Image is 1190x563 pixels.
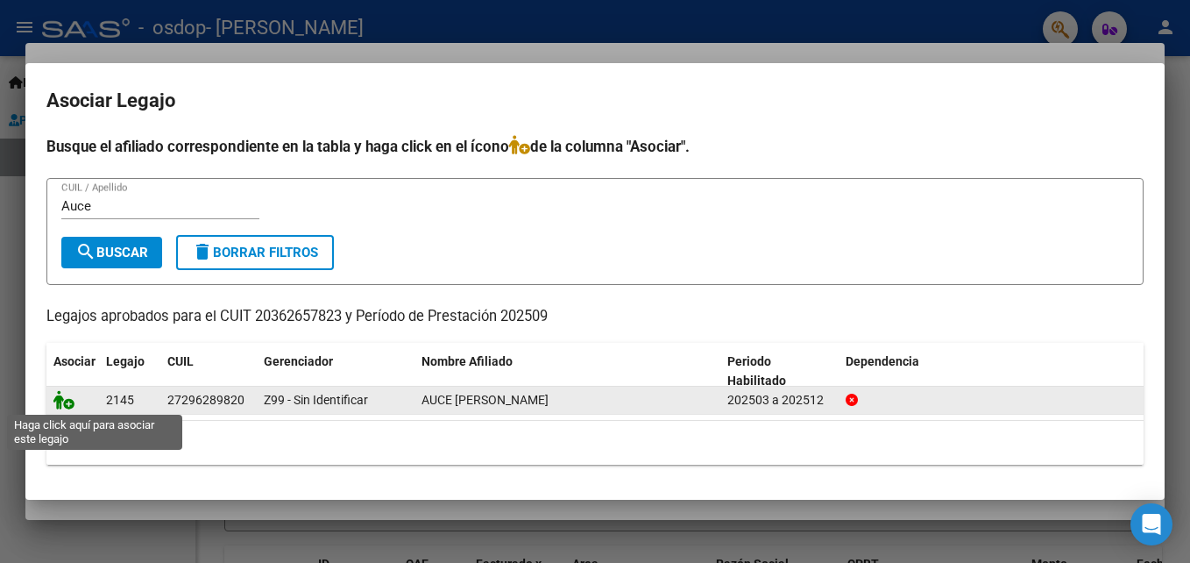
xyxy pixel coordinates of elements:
span: Legajo [106,354,145,368]
datatable-header-cell: Legajo [99,343,160,401]
div: Open Intercom Messenger [1130,503,1172,545]
span: AUCE DANIELA VIVIANA [421,393,549,407]
span: Gerenciador [264,354,333,368]
datatable-header-cell: Periodo Habilitado [720,343,839,401]
div: 27296289820 [167,390,244,410]
p: Legajos aprobados para el CUIT 20362657823 y Período de Prestación 202509 [46,306,1144,328]
mat-icon: search [75,241,96,262]
div: 202503 a 202512 [727,390,832,410]
datatable-header-cell: Nombre Afiliado [414,343,720,401]
button: Buscar [61,237,162,268]
span: Dependencia [846,354,919,368]
span: Nombre Afiliado [421,354,513,368]
mat-icon: delete [192,241,213,262]
button: Borrar Filtros [176,235,334,270]
span: Periodo Habilitado [727,354,786,388]
span: Asociar [53,354,96,368]
h2: Asociar Legajo [46,84,1144,118]
datatable-header-cell: Asociar [46,343,99,401]
datatable-header-cell: CUIL [160,343,257,401]
span: Buscar [75,245,148,260]
span: Borrar Filtros [192,245,318,260]
h4: Busque el afiliado correspondiente en la tabla y haga click en el ícono de la columna "Asociar". [46,135,1144,158]
span: 2145 [106,393,134,407]
div: 1 registros [46,421,1144,465]
datatable-header-cell: Dependencia [839,343,1144,401]
datatable-header-cell: Gerenciador [257,343,414,401]
span: CUIL [167,354,194,368]
span: Z99 - Sin Identificar [264,393,368,407]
